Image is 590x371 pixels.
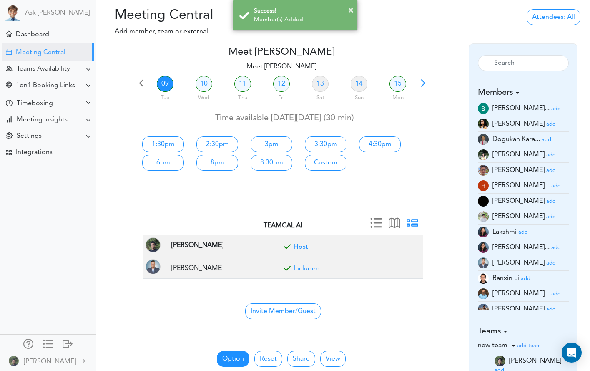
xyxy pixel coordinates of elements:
[551,290,561,297] a: add
[102,27,254,37] p: Add member, team or external
[478,273,489,284] img: Z
[281,242,294,255] span: Included for meeting
[136,80,147,92] span: Previous 7 days
[294,265,320,272] a: Included for meeting
[492,244,550,251] span: [PERSON_NAME]...
[478,242,489,253] img: xVf76wEzDTxPwAAAABJRU5ErkJggg==
[492,306,545,313] span: [PERSON_NAME]
[341,91,378,102] div: Sun
[305,136,346,152] a: 3:30pm
[24,357,76,367] div: [PERSON_NAME]
[287,351,315,367] a: Share
[157,76,173,92] a: 09
[492,105,550,112] span: [PERSON_NAME]...
[478,302,569,317] li: Software Engineer (saitata7@gmail.com)
[17,132,42,140] div: Settings
[254,351,282,367] button: Reset
[478,240,569,255] li: Head of Product (lakshmi@teamcalendar.ai)
[478,194,569,209] li: Employee (jagik22@gmail.com)
[389,76,406,92] a: 15
[478,326,569,336] h5: Teams
[517,343,541,348] small: add team
[551,182,561,189] a: add
[6,100,13,108] div: Time Your Goals
[478,288,489,299] img: wfbEu5Cj1qF4gAAAABJRU5ErkJggg==
[542,136,551,143] a: add
[518,230,528,235] small: add
[146,237,161,252] img: Lanhui Chen(lanhuichen001@gmail.com, Employee at Toronto, ON, CA)
[136,62,427,72] p: Meet [PERSON_NAME]
[478,180,489,191] img: AHqZkVmA8mTSAAAAAElFTkSuQmCC
[171,242,223,249] strong: [PERSON_NAME]
[43,339,53,347] div: Show only icons
[492,290,550,297] span: [PERSON_NAME]...
[185,91,222,102] div: Wed
[254,7,351,15] div: Success!
[17,116,68,124] div: Meeting Insights
[546,260,556,266] small: add
[17,100,53,108] div: Timeboxing
[492,229,517,235] span: Lakshmi
[546,199,556,204] small: add
[478,227,489,237] img: 9k=
[546,198,556,204] a: add
[263,91,300,102] div: Fri
[517,342,541,349] a: add team
[492,198,545,204] span: [PERSON_NAME]
[196,76,212,92] a: 10
[478,255,569,271] li: Founder/CEO (raj@teamcalendar.ai)
[348,4,354,17] button: ×
[551,291,561,297] small: add
[546,151,556,158] a: add
[478,149,489,160] img: Z
[521,276,530,281] small: add
[521,275,530,282] a: add
[478,178,569,194] li: Employee (hitashamehta.design@gmail.com)
[546,306,556,313] a: add
[6,31,12,37] div: Meeting Dashboard
[146,91,183,102] div: Tue
[478,88,569,98] h5: Members
[16,149,53,156] div: Integrations
[302,91,339,102] div: Sat
[478,101,569,116] li: Employee (bennett.nguyen@gmail.com)
[478,286,569,302] li: INFORMATION SECURITY ANALYST (syedafna@buffalo.edu)
[551,183,561,189] small: add
[492,136,540,143] span: Dogukan Kara...
[320,351,346,367] button: View
[215,114,354,122] span: Time available [DATE][DATE] (30 min)
[546,214,556,220] small: add
[546,121,556,127] a: add
[142,155,184,171] a: 6pm
[478,165,489,176] img: 9Bcb3JAAAABklEQVQDAAUOJtYnTEKTAAAAAElFTkSuQmCC
[492,151,545,158] span: [PERSON_NAME]
[478,209,569,225] li: Marketing Executive (jillian@teamcalendar.ai)
[478,116,569,132] li: Software Engineer (bhavi@teamcalendar.ai)
[546,213,556,220] a: add
[542,137,551,142] small: add
[146,259,161,274] span: Raj Lal(raj@teamcalendar.ai, Founder/CEO at Palo Alto, CA, USA)
[273,76,290,92] a: 12
[551,106,561,111] small: add
[16,49,65,57] div: Meeting Central
[6,82,12,90] div: Share Meeting Link
[351,76,367,92] a: 14
[478,342,507,349] span: new team
[245,303,321,319] span: Invite Member/Guest to join your Group Free Time Calendar
[254,15,351,24] div: Member(s) Added
[492,213,545,220] span: [PERSON_NAME]
[234,76,251,92] a: 11
[509,357,561,364] span: [PERSON_NAME]
[546,307,556,312] small: add
[478,304,489,315] img: Z
[17,65,70,73] div: Teams Availability
[492,121,545,127] span: [PERSON_NAME]
[492,182,550,189] span: [PERSON_NAME]...
[551,105,561,112] a: add
[6,150,12,156] div: TEAMCAL AI Workflow Apps
[169,239,226,251] span: Employee at Toronto, ON, CA
[217,351,249,367] button: Option
[478,257,489,268] img: BWv8PPf8N0ctf3JvtTlAAAAAASUVORK5CYII=
[492,275,519,282] span: Ranxin Li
